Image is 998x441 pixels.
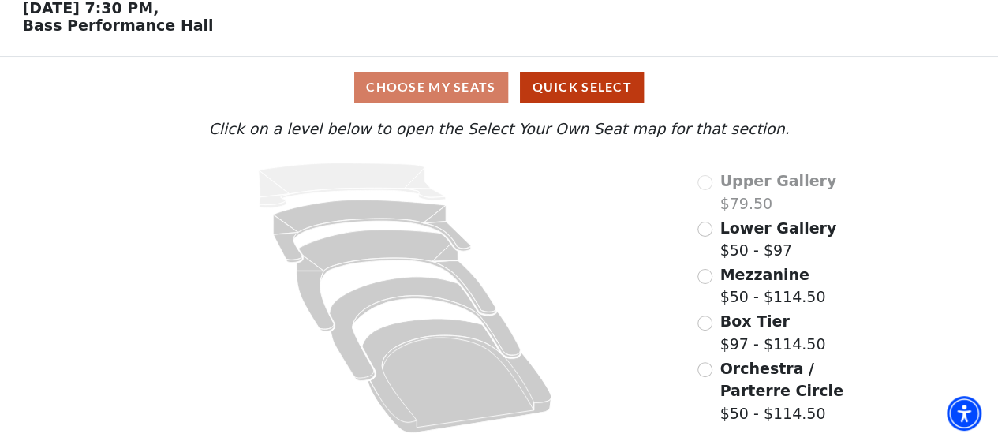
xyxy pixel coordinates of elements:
div: Accessibility Menu [947,396,981,431]
span: Orchestra / Parterre Circle [720,360,843,400]
path: Orchestra / Parterre Circle - Seats Available: 36 [362,319,551,433]
input: Orchestra / Parterre Circle$50 - $114.50 [697,362,712,377]
path: Lower Gallery - Seats Available: 167 [274,200,472,263]
button: Quick Select [520,72,644,103]
label: $50 - $114.50 [720,263,825,308]
path: Upper Gallery - Seats Available: 0 [259,163,446,208]
span: Mezzanine [720,266,809,283]
label: $50 - $97 [720,217,836,262]
span: Lower Gallery [720,219,836,237]
span: Upper Gallery [720,172,836,189]
label: $79.50 [720,170,836,215]
label: $97 - $114.50 [720,310,825,355]
input: Box Tier$97 - $114.50 [697,316,712,331]
p: Click on a level below to open the Select Your Own Seat map for that section. [136,118,862,140]
span: Box Tier [720,312,789,330]
input: Mezzanine$50 - $114.50 [697,269,712,284]
label: $50 - $114.50 [720,357,862,425]
input: Lower Gallery$50 - $97 [697,222,712,237]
